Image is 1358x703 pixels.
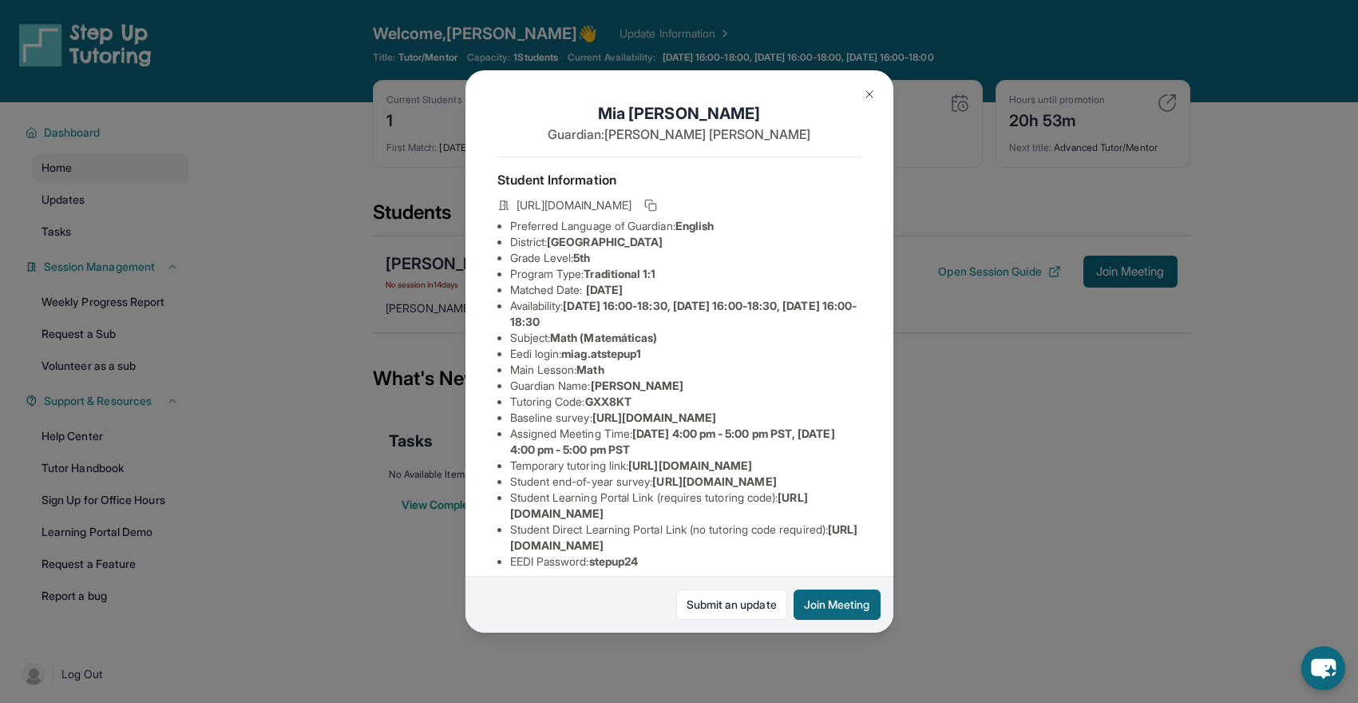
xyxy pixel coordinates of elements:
span: Math (Matemáticas) [550,331,657,344]
button: Copy link [641,196,660,215]
span: [GEOGRAPHIC_DATA] [547,235,663,248]
span: [URL][DOMAIN_NAME] [517,197,631,213]
a: Submit an update [676,590,787,620]
li: Subject : [510,330,861,346]
li: Baseline survey : [510,410,861,426]
li: Availability: [510,298,861,330]
span: [DATE] [586,283,623,296]
li: Tutoring Code : [510,394,861,410]
span: [PERSON_NAME] [591,379,684,392]
span: 5th [573,251,590,264]
span: miag.atstepup1 [561,347,641,360]
li: Matched Date: [510,282,861,298]
li: Student end-of-year survey : [510,474,861,490]
button: Join Meeting [794,590,881,620]
img: Close Icon [863,88,876,101]
li: Assigned Meeting Time : [510,426,861,458]
li: EEDI Password : [510,554,861,570]
span: [URL][DOMAIN_NAME] [592,411,716,424]
p: Guardian: [PERSON_NAME] [PERSON_NAME] [497,125,861,144]
li: Student Learning Portal Link (requires tutoring code) : [510,490,861,522]
span: [URL][DOMAIN_NAME] [652,475,776,488]
span: [DATE] 4:00 pm - 5:00 pm PST, [DATE] 4:00 pm - 5:00 pm PST [510,427,835,456]
span: stepup24 [589,554,639,568]
button: chat-button [1301,646,1345,690]
span: English [675,219,715,232]
li: Grade Level: [510,250,861,266]
li: Student Direct Learning Portal Link (no tutoring code required) : [510,522,861,554]
span: [DATE] 16:00-18:30, [DATE] 16:00-18:30, [DATE] 16:00-18:30 [510,299,857,328]
li: Main Lesson : [510,362,861,378]
li: Temporary tutoring link : [510,458,861,474]
li: Program Type: [510,266,861,282]
span: Math [576,363,604,376]
li: Guardian Name : [510,378,861,394]
li: Preferred Language of Guardian: [510,218,861,234]
li: District: [510,234,861,250]
span: [URL][DOMAIN_NAME] [628,459,752,472]
h4: Student Information [497,170,861,189]
h1: Mia [PERSON_NAME] [497,102,861,125]
span: Traditional 1:1 [584,267,655,280]
span: GXX8KT [585,395,631,408]
li: Eedi login : [510,346,861,362]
